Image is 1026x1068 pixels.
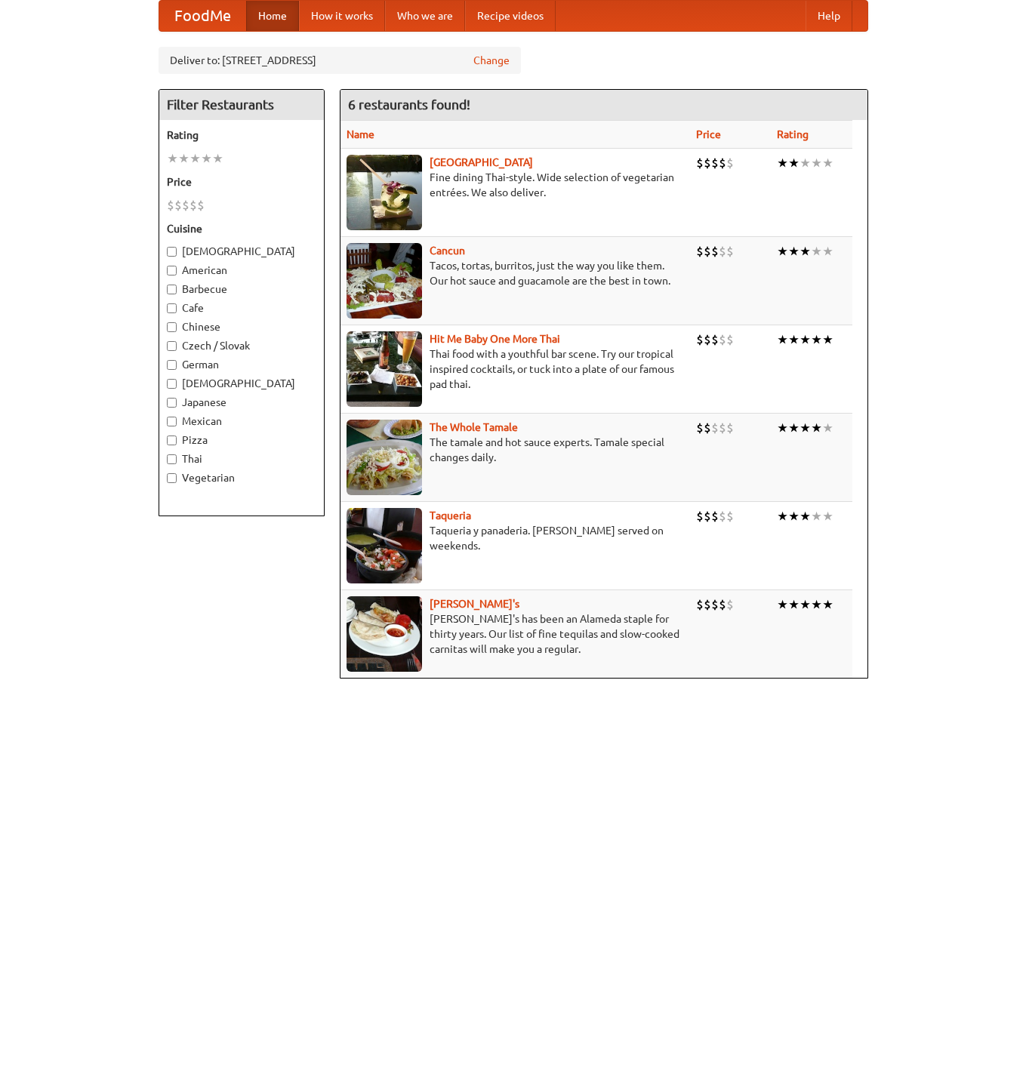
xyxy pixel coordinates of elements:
[167,398,177,408] input: Japanese
[167,266,177,275] input: American
[167,470,316,485] label: Vegetarian
[167,376,316,391] label: [DEMOGRAPHIC_DATA]
[189,197,197,214] li: $
[800,508,811,525] li: ★
[167,414,316,429] label: Mexican
[201,150,212,167] li: ★
[246,1,299,31] a: Home
[167,197,174,214] li: $
[822,596,833,613] li: ★
[167,300,316,315] label: Cafe
[159,1,246,31] a: FoodMe
[167,451,316,466] label: Thai
[430,598,519,610] a: [PERSON_NAME]'s
[167,395,316,410] label: Japanese
[197,197,205,214] li: $
[704,155,711,171] li: $
[347,243,422,319] img: cancun.jpg
[704,331,711,348] li: $
[719,508,726,525] li: $
[347,331,422,407] img: babythai.jpg
[347,258,685,288] p: Tacos, tortas, burritos, just the way you like them. Our hot sauce and guacamole are the best in ...
[800,420,811,436] li: ★
[347,420,422,495] img: wholetamale.jpg
[822,243,833,260] li: ★
[719,420,726,436] li: $
[430,421,518,433] b: The Whole Tamale
[430,156,533,168] a: [GEOGRAPHIC_DATA]
[788,331,800,348] li: ★
[167,417,177,426] input: Mexican
[167,432,316,448] label: Pizza
[711,155,719,171] li: $
[189,150,201,167] li: ★
[726,420,734,436] li: $
[430,333,560,345] a: Hit Me Baby One More Thai
[174,197,182,214] li: $
[711,420,719,436] li: $
[167,379,177,389] input: [DEMOGRAPHIC_DATA]
[726,155,734,171] li: $
[696,420,704,436] li: $
[347,523,685,553] p: Taqueria y panaderia. [PERSON_NAME] served on weekends.
[726,596,734,613] li: $
[711,331,719,348] li: $
[726,331,734,348] li: $
[167,319,316,334] label: Chinese
[167,150,178,167] li: ★
[711,508,719,525] li: $
[347,170,685,200] p: Fine dining Thai-style. Wide selection of vegetarian entrées. We also deliver.
[822,155,833,171] li: ★
[430,509,471,522] a: Taqueria
[696,128,721,140] a: Price
[212,150,223,167] li: ★
[800,155,811,171] li: ★
[385,1,465,31] a: Who we are
[430,245,465,257] a: Cancun
[800,596,811,613] li: ★
[167,473,177,483] input: Vegetarian
[811,155,822,171] li: ★
[167,244,316,259] label: [DEMOGRAPHIC_DATA]
[167,341,177,351] input: Czech / Slovak
[167,263,316,278] label: American
[788,155,800,171] li: ★
[347,611,685,657] p: [PERSON_NAME]'s has been an Alameda staple for thirty years. Our list of fine tequilas and slow-c...
[159,90,324,120] h4: Filter Restaurants
[167,247,177,257] input: [DEMOGRAPHIC_DATA]
[167,174,316,189] h5: Price
[167,322,177,332] input: Chinese
[704,243,711,260] li: $
[726,508,734,525] li: $
[719,155,726,171] li: $
[788,508,800,525] li: ★
[806,1,852,31] a: Help
[167,303,177,313] input: Cafe
[696,155,704,171] li: $
[182,197,189,214] li: $
[347,508,422,583] img: taqueria.jpg
[178,150,189,167] li: ★
[167,128,316,143] h5: Rating
[347,155,422,230] img: satay.jpg
[788,420,800,436] li: ★
[811,420,822,436] li: ★
[348,97,470,112] ng-pluralize: 6 restaurants found!
[159,47,521,74] div: Deliver to: [STREET_ADDRESS]
[167,360,177,370] input: German
[465,1,556,31] a: Recipe videos
[696,596,704,613] li: $
[822,420,833,436] li: ★
[811,508,822,525] li: ★
[167,285,177,294] input: Barbecue
[347,596,422,672] img: pedros.jpg
[719,596,726,613] li: $
[811,331,822,348] li: ★
[719,243,726,260] li: $
[473,53,510,68] a: Change
[696,508,704,525] li: $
